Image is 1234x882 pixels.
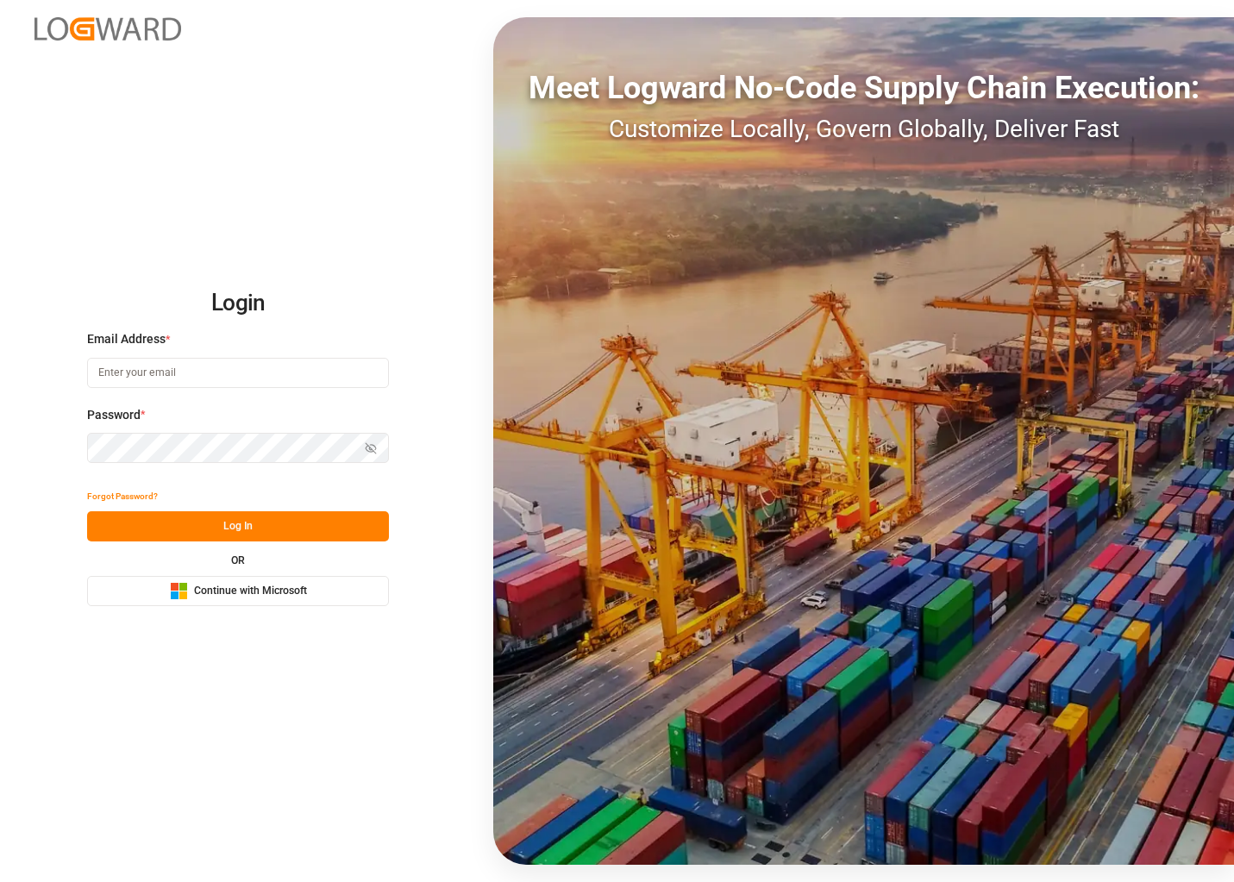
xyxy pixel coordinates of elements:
[493,65,1234,111] div: Meet Logward No-Code Supply Chain Execution:
[87,276,389,331] h2: Login
[87,481,158,511] button: Forgot Password?
[34,17,181,41] img: Logward_new_orange.png
[231,555,245,566] small: OR
[493,111,1234,147] div: Customize Locally, Govern Globally, Deliver Fast
[87,576,389,606] button: Continue with Microsoft
[87,406,141,424] span: Password
[87,358,389,388] input: Enter your email
[87,511,389,541] button: Log In
[87,330,166,348] span: Email Address
[194,584,307,599] span: Continue with Microsoft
